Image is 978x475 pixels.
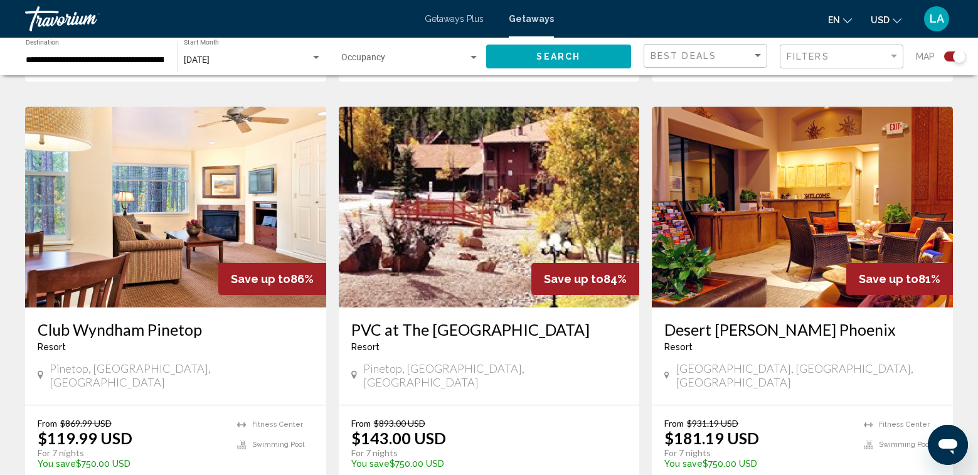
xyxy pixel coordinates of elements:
[871,11,901,29] button: Change currency
[50,361,313,389] span: Pinetop, [GEOGRAPHIC_DATA], [GEOGRAPHIC_DATA]
[536,52,580,62] span: Search
[351,429,446,447] p: $143.00 USD
[920,6,953,32] button: User Menu
[664,320,940,339] a: Desert [PERSON_NAME] Phoenix
[544,272,603,286] span: Save up to
[25,6,412,31] a: Travorium
[351,459,390,469] span: You save
[879,420,930,429] span: Fitness Center
[25,107,326,307] img: 5801I01X.jpg
[425,14,484,24] a: Getaways Plus
[38,320,314,339] a: Club Wyndham Pinetop
[676,361,940,389] span: [GEOGRAPHIC_DATA], [GEOGRAPHIC_DATA], [GEOGRAPHIC_DATA]
[828,11,852,29] button: Change language
[687,418,738,429] span: $931.19 USD
[879,440,931,449] span: Swimming Pool
[184,55,210,65] span: [DATE]
[930,13,944,25] span: LA
[252,440,304,449] span: Swimming Pool
[218,263,326,295] div: 86%
[652,107,953,307] img: 7805O01X.jpg
[664,429,759,447] p: $181.19 USD
[351,447,615,459] p: For 7 nights
[339,107,640,307] img: 0262E01X.jpg
[928,425,968,465] iframe: Button to launch messaging window
[374,418,425,429] span: $893.00 USD
[38,429,132,447] p: $119.99 USD
[859,272,918,286] span: Save up to
[664,459,703,469] span: You save
[871,15,890,25] span: USD
[664,342,693,352] span: Resort
[846,263,953,295] div: 81%
[916,48,935,65] span: Map
[38,459,76,469] span: You save
[780,44,903,70] button: Filter
[252,420,303,429] span: Fitness Center
[38,447,225,459] p: For 7 nights
[651,51,716,61] span: Best Deals
[486,45,632,68] button: Search
[351,459,615,469] p: $750.00 USD
[787,51,829,61] span: Filters
[531,263,639,295] div: 84%
[351,418,371,429] span: From
[38,459,225,469] p: $750.00 USD
[60,418,112,429] span: $869.99 USD
[38,418,57,429] span: From
[664,447,851,459] p: For 7 nights
[351,342,380,352] span: Resort
[231,272,290,286] span: Save up to
[664,459,851,469] p: $750.00 USD
[828,15,840,25] span: en
[38,342,66,352] span: Resort
[651,51,763,61] mat-select: Sort by
[509,14,554,24] a: Getaways
[363,361,627,389] span: Pinetop, [GEOGRAPHIC_DATA], [GEOGRAPHIC_DATA]
[664,418,684,429] span: From
[351,320,627,339] a: PVC at The [GEOGRAPHIC_DATA]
